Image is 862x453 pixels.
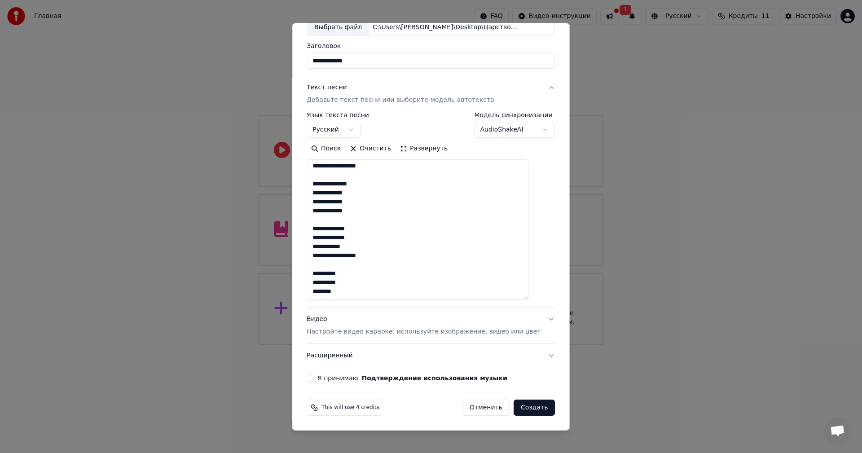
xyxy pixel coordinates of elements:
p: Настройте видео караоке: используйте изображение, видео или цвет [307,327,541,336]
label: Я принимаю [317,375,507,381]
button: Развернуть [396,141,452,156]
button: Отменить [462,400,510,416]
button: Поиск [307,141,345,156]
p: Добавьте текст песни или выберите модель автотекста [307,96,494,105]
div: Текст песниДобавьте текст песни или выберите модель автотекста [307,112,555,307]
button: ВидеоНастройте видео караоке: используйте изображение, видео или цвет [307,308,555,343]
div: C:\Users\[PERSON_NAME]\Desktop\Царство ветров\Album #1(Кладоед)\2.Мой юный друг\Мой юный друг.mp4 [369,22,522,31]
label: Модель синхронизации [475,112,555,118]
span: This will use 4 credits [321,404,379,411]
div: Выбрать файл [307,19,369,35]
label: Язык текста песни [307,112,369,118]
button: Текст песниДобавьте текст песни или выберите модель автотекста [307,76,555,112]
div: Видео [307,315,541,336]
button: Создать [514,400,555,416]
div: Текст песни [307,83,347,92]
button: Очистить [346,141,396,156]
button: Расширенный [307,344,555,367]
label: Заголовок [307,43,555,49]
button: Я принимаю [362,375,507,381]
